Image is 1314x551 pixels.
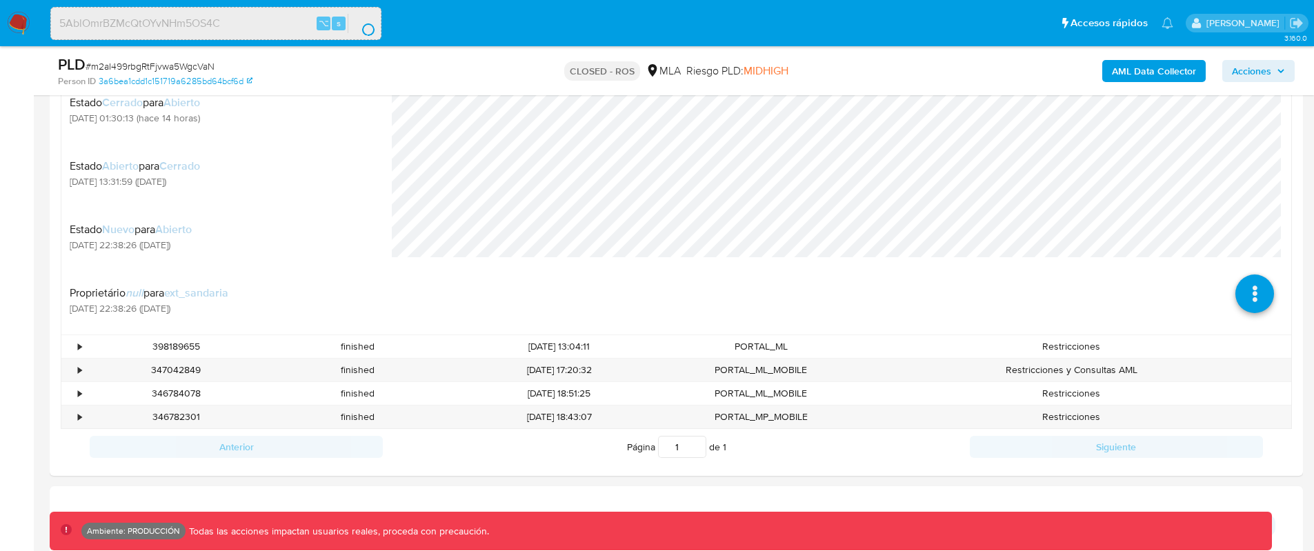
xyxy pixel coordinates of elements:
[670,405,852,428] div: PORTAL_MP_MOBILE
[348,14,376,33] button: search-icon
[670,359,852,381] div: PORTAL_ML_MOBILE
[70,286,228,300] div: para
[126,285,143,301] span: null
[70,285,126,301] span: Proprietário
[1232,60,1271,82] span: Acciones
[852,405,1291,428] div: Restricciones
[70,175,200,188] span: [DATE] 13:31:59 ([DATE])
[1071,16,1148,30] span: Accesos rápidos
[337,17,341,30] span: s
[70,221,102,237] span: Estado
[99,75,252,88] a: 3a6bea1cdd1c151719a6285bd64bcf6d
[58,53,86,75] b: PLD
[723,440,726,454] span: 1
[155,221,192,237] span: Abierto
[164,285,228,301] span: ext_sandaria
[102,94,143,110] span: Cerrado
[159,158,200,174] span: Cerrado
[70,239,192,251] span: [DATE] 22:38:26 ([DATE])
[267,405,448,428] div: finished
[70,94,102,110] span: Estado
[70,159,200,173] div: para
[970,436,1263,458] button: Siguiente
[78,410,81,423] div: •
[1102,60,1206,82] button: AML Data Collector
[267,335,448,358] div: finished
[70,96,200,110] div: para
[448,359,670,381] div: [DATE] 17:20:32
[86,335,267,358] div: 398189655
[70,158,102,174] span: Estado
[646,63,681,79] div: MLA
[1222,60,1295,82] button: Acciones
[686,63,788,79] span: Riesgo PLD:
[87,528,180,534] p: Ambiente: PRODUCCIÓN
[448,405,670,428] div: [DATE] 18:43:07
[670,382,852,405] div: PORTAL_ML_MOBILE
[163,94,200,110] span: Abierto
[1206,17,1284,30] p: omar.guzman@mercadolibre.com.co
[70,223,192,237] div: para
[1162,17,1173,29] a: Notificaciones
[319,17,329,30] span: ⌥
[186,525,489,538] p: Todas las acciones impactan usuarios reales, proceda con precaución.
[70,302,228,314] span: [DATE] 22:38:26 ([DATE])
[90,436,383,458] button: Anterior
[564,61,640,81] p: CLOSED - ROS
[51,14,381,32] input: Buscar usuario o caso...
[448,335,670,358] div: [DATE] 13:04:11
[627,436,726,458] span: Página de
[670,335,852,358] div: PORTAL_ML
[78,340,81,353] div: •
[448,382,670,405] div: [DATE] 18:51:25
[267,382,448,405] div: finished
[58,75,96,88] b: Person ID
[1112,60,1196,82] b: AML Data Collector
[70,112,200,124] span: [DATE] 01:30:13 (hace 14 horas)
[852,382,1291,405] div: Restricciones
[852,359,1291,381] div: Restricciones y Consultas AML
[267,359,448,381] div: finished
[102,221,135,237] span: Nuevo
[86,405,267,428] div: 346782301
[852,335,1291,358] div: Restricciones
[744,63,788,79] span: MIDHIGH
[78,387,81,400] div: •
[1289,16,1304,30] a: Salir
[102,158,139,174] span: Abierto
[86,359,267,381] div: 347042849
[86,382,267,405] div: 346784078
[1284,32,1307,43] span: 3.160.0
[78,363,81,377] div: •
[86,59,215,73] span: # m2aI499rbgRtFjvwa5WgcVaN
